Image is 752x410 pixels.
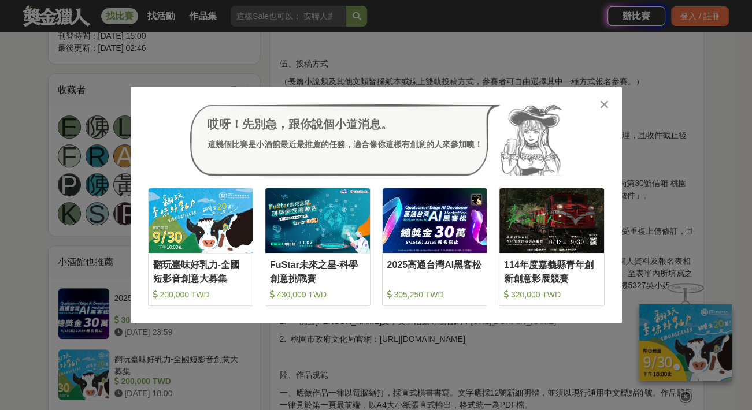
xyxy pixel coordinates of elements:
[265,188,370,252] img: Cover Image
[265,188,371,306] a: Cover ImageFuStar未來之星-科學創意挑戰賽 430,000 TWD
[270,289,365,300] div: 430,000 TWD
[270,258,365,284] div: FuStar未來之星-科學創意挑戰賽
[208,115,483,133] div: 哎呀！先別急，跟你說個小道消息。
[382,188,488,306] a: Cover Image2025高通台灣AI黑客松 305,250 TWD
[383,188,487,252] img: Cover Image
[387,289,483,300] div: 305,250 TWD
[153,258,249,284] div: 翻玩臺味好乳力-全國短影音創意大募集
[504,258,599,284] div: 114年度嘉義縣青年創新創意影展競賽
[208,139,483,151] div: 這幾個比賽是小酒館最近最推薦的任務，適合像你這樣有創意的人來參加噢！
[500,104,562,177] img: Avatar
[153,289,249,300] div: 200,000 TWD
[499,188,604,252] img: Cover Image
[499,188,605,306] a: Cover Image114年度嘉義縣青年創新創意影展競賽 320,000 TWD
[387,258,483,284] div: 2025高通台灣AI黑客松
[149,188,253,252] img: Cover Image
[504,289,599,300] div: 320,000 TWD
[148,188,254,306] a: Cover Image翻玩臺味好乳力-全國短影音創意大募集 200,000 TWD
